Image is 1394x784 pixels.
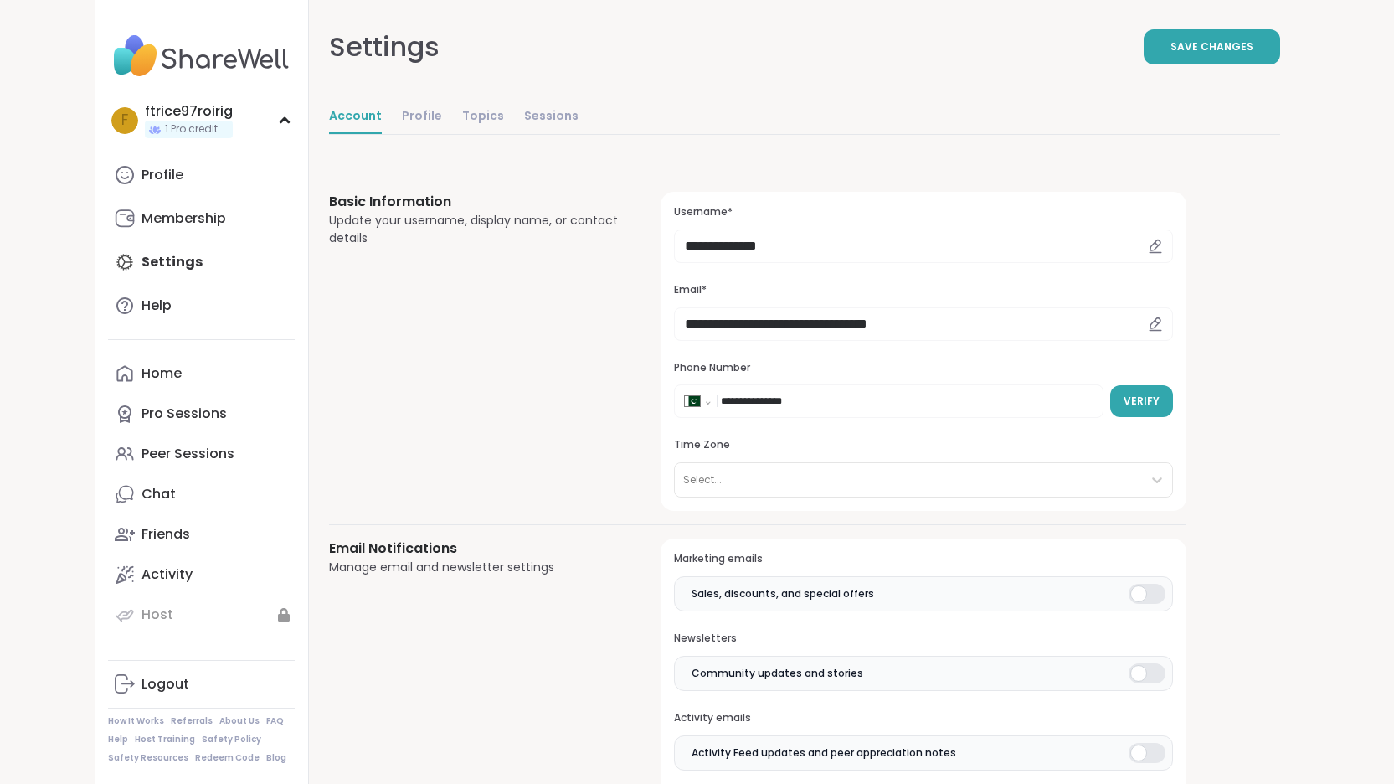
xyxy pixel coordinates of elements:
[108,155,295,195] a: Profile
[674,632,1172,646] h3: Newsletters
[674,552,1172,566] h3: Marketing emails
[141,364,182,383] div: Home
[692,745,956,761] span: Activity Feed updates and peer appreciation notes
[266,715,284,727] a: FAQ
[108,199,295,239] a: Membership
[329,212,621,247] div: Update your username, display name, or contact details
[329,27,440,67] div: Settings
[145,102,233,121] div: ftrice97roirig
[1124,394,1160,409] span: Verify
[141,565,193,584] div: Activity
[329,539,621,559] h3: Email Notifications
[674,283,1172,297] h3: Email*
[108,27,295,85] img: ShareWell Nav Logo
[108,514,295,554] a: Friends
[141,405,227,423] div: Pro Sessions
[1110,385,1173,417] button: Verify
[692,666,863,681] span: Community updates and stories
[108,353,295,394] a: Home
[141,166,183,184] div: Profile
[674,438,1172,452] h3: Time Zone
[141,525,190,544] div: Friends
[674,205,1172,219] h3: Username*
[141,675,189,694] div: Logout
[108,715,164,727] a: How It Works
[195,752,260,764] a: Redeem Code
[674,711,1172,725] h3: Activity emails
[108,734,128,745] a: Help
[108,286,295,326] a: Help
[108,664,295,704] a: Logout
[165,122,218,137] span: 1 Pro credit
[462,101,504,134] a: Topics
[141,297,172,315] div: Help
[141,485,176,503] div: Chat
[135,734,195,745] a: Host Training
[692,586,874,601] span: Sales, discounts, and special offers
[219,715,260,727] a: About Us
[402,101,442,134] a: Profile
[141,606,173,624] div: Host
[674,361,1172,375] h3: Phone Number
[329,559,621,576] div: Manage email and newsletter settings
[141,445,234,463] div: Peer Sessions
[202,734,261,745] a: Safety Policy
[121,110,128,132] span: f
[108,474,295,514] a: Chat
[171,715,213,727] a: Referrals
[524,101,579,134] a: Sessions
[266,752,286,764] a: Blog
[108,752,188,764] a: Safety Resources
[108,595,295,635] a: Host
[108,394,295,434] a: Pro Sessions
[141,209,226,228] div: Membership
[1170,39,1253,54] span: Save Changes
[329,192,621,212] h3: Basic Information
[108,434,295,474] a: Peer Sessions
[1144,29,1280,64] button: Save Changes
[329,101,382,134] a: Account
[108,554,295,595] a: Activity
